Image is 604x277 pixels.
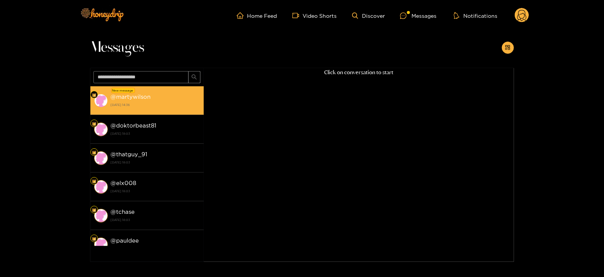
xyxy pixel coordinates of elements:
img: Fan Level [92,93,96,97]
img: Fan Level [92,208,96,212]
button: Notifications [452,12,500,19]
strong: @ thatguy_91 [111,151,148,157]
strong: [DATE] 18:03 [111,188,200,195]
strong: @ martywilson [111,93,151,100]
img: conversation [94,180,108,194]
img: Fan Level [92,121,96,126]
strong: @ doktorbeast81 [111,122,157,129]
a: Home Feed [237,12,277,19]
span: home [237,12,247,19]
div: New message [111,88,135,93]
img: Fan Level [92,150,96,155]
strong: @ elx008 [111,180,137,186]
div: Messages [400,11,436,20]
button: search [188,71,200,83]
img: conversation [94,238,108,251]
button: appstore-add [502,42,514,54]
img: conversation [94,209,108,223]
a: Discover [352,12,385,19]
img: conversation [94,123,108,136]
strong: @ pauldee [111,237,139,244]
p: Click on conversation to start [204,68,514,77]
img: Fan Level [92,179,96,184]
img: conversation [94,94,108,107]
strong: [DATE] 18:03 [111,216,200,223]
span: Messages [90,39,144,57]
img: conversation [94,151,108,165]
span: appstore-add [505,45,511,51]
strong: [DATE] 18:03 [111,159,200,166]
span: search [191,74,197,81]
strong: [DATE] 14:36 [111,101,200,108]
strong: [DATE] 18:03 [111,245,200,252]
span: video-camera [292,12,303,19]
strong: @ tchase [111,209,135,215]
strong: [DATE] 18:03 [111,130,200,137]
a: Video Shorts [292,12,337,19]
img: Fan Level [92,237,96,241]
